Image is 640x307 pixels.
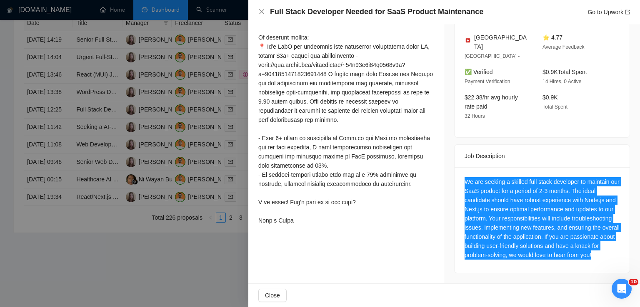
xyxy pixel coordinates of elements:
span: $0.9K [542,94,558,101]
span: 32 Hours [465,113,485,119]
span: ✅ Verified [465,69,493,75]
a: Go to Upworkexport [587,9,630,15]
h4: Full Stack Developer Needed for SaaS Product Maintenance [270,7,483,17]
button: Close [258,289,287,302]
span: [GEOGRAPHIC_DATA] - [465,53,520,59]
span: 10 [629,279,638,285]
iframe: Intercom live chat [612,279,632,299]
span: ⭐ 4.77 [542,34,562,41]
span: Payment Verification [465,79,510,84]
button: Close [258,8,265,15]
span: $22.38/hr avg hourly rate paid [465,94,518,110]
span: Total Spent [542,104,567,110]
img: 🇨🇭 [465,37,471,43]
span: [GEOGRAPHIC_DATA] [474,33,529,51]
span: 14 Hires, 0 Active [542,79,581,84]
div: We are seeking a skilled full stack developer to maintain our SaaS product for a period of 2-3 mo... [465,177,620,260]
span: close [258,8,265,15]
span: $0.9K Total Spent [542,69,587,75]
span: export [625,10,630,15]
span: Average Feedback [542,44,585,50]
span: Close [265,291,280,300]
div: Job Description [465,145,620,167]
